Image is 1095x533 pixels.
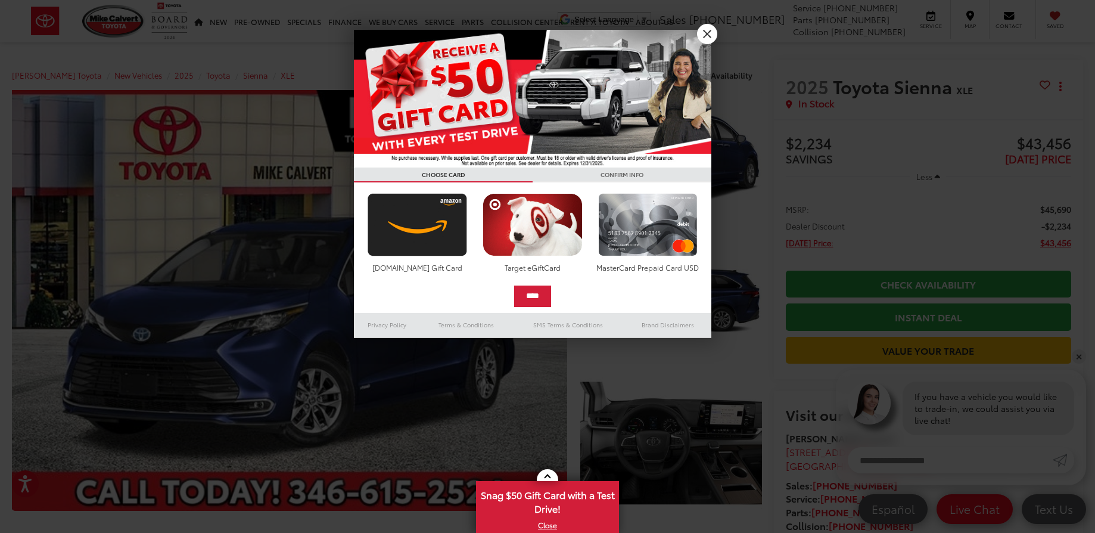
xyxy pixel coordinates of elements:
h3: CONFIRM INFO [533,168,711,182]
img: amazoncard.png [365,193,470,256]
h3: CHOOSE CARD [354,168,533,182]
a: Privacy Policy [354,318,421,332]
div: MasterCard Prepaid Card USD [595,262,701,272]
a: SMS Terms & Conditions [512,318,624,332]
div: [DOMAIN_NAME] Gift Card [365,262,470,272]
a: Terms & Conditions [421,318,512,332]
div: Target eGiftCard [480,262,585,272]
img: targetcard.png [480,193,585,256]
img: mastercard.png [595,193,701,256]
img: 55838_top_625864.jpg [354,30,711,168]
span: Snag $50 Gift Card with a Test Drive! [477,482,618,519]
a: Brand Disclaimers [624,318,711,332]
